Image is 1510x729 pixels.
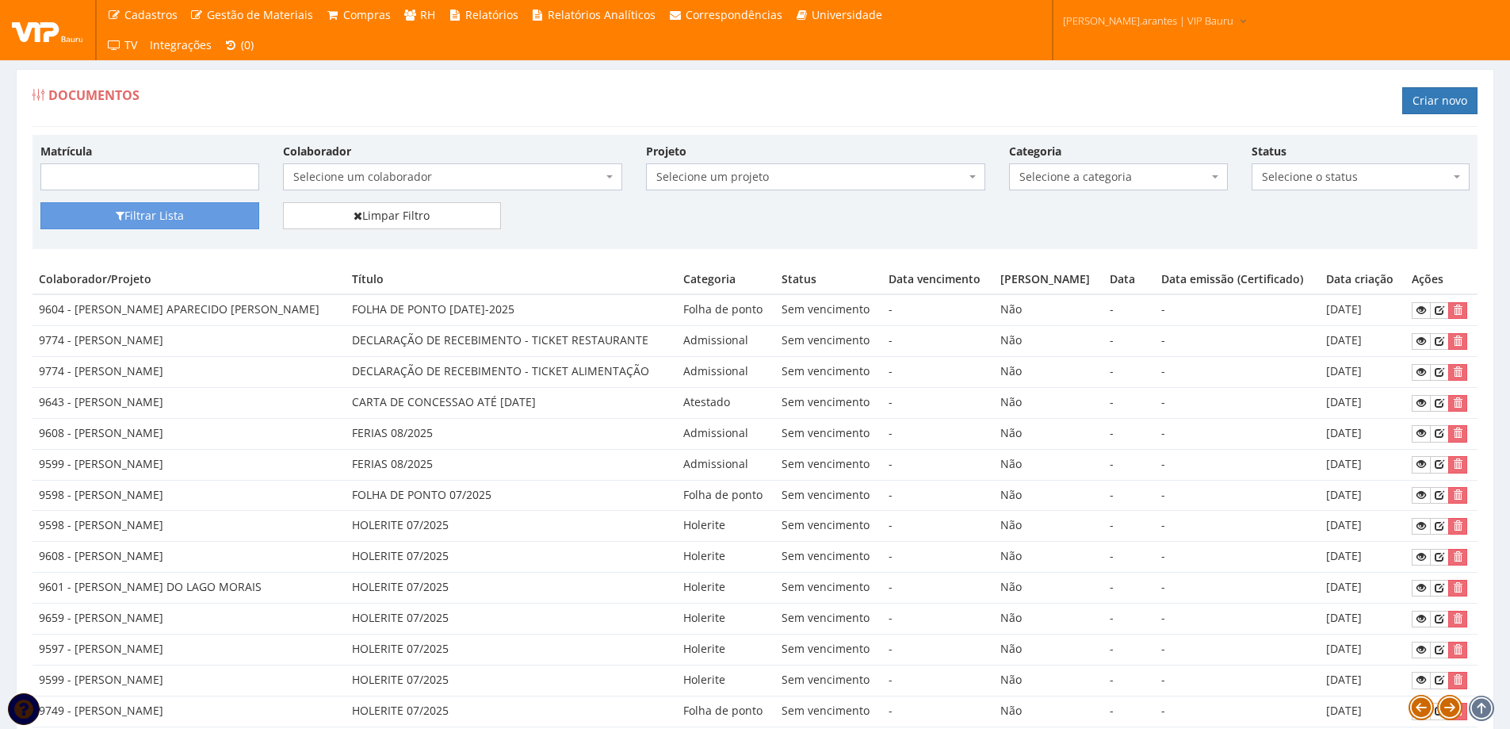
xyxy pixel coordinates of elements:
td: Sem vencimento [775,634,883,665]
td: - [1103,480,1155,511]
span: Selecione um colaborador [293,169,602,185]
td: - [1103,449,1155,480]
span: [PERSON_NAME].arantes | VIP Bauru [1063,13,1233,29]
label: Status [1252,144,1286,159]
td: [DATE] [1320,573,1405,604]
span: Documentos [48,86,140,104]
span: Selecione a categoria [1009,163,1228,190]
td: Sem vencimento [775,604,883,635]
span: Selecione o status [1252,163,1470,190]
td: - [1155,573,1320,604]
td: - [1103,418,1155,449]
td: [DATE] [1320,387,1405,418]
span: Compras [343,7,391,22]
td: 9608 - [PERSON_NAME] [32,542,346,573]
td: FERIAS 08/2025 [346,449,677,480]
td: - [882,542,994,573]
th: Data vencimento [882,265,994,294]
td: 9643 - [PERSON_NAME] [32,387,346,418]
span: Cadastros [124,7,178,22]
td: Folha de ponto [677,480,775,511]
td: Não [994,294,1103,325]
td: 9749 - [PERSON_NAME] [32,696,346,727]
td: - [1103,387,1155,418]
td: 9601 - [PERSON_NAME] DO LAGO MORAIS [32,573,346,604]
td: Não [994,418,1103,449]
td: Holerite [677,542,775,573]
span: Selecione um colaborador [283,163,622,190]
td: [DATE] [1320,665,1405,696]
td: [DATE] [1320,357,1405,388]
td: Holerite [677,634,775,665]
td: [DATE] [1320,696,1405,727]
td: Não [994,665,1103,696]
td: Não [994,696,1103,727]
td: HOLERITE 07/2025 [346,665,677,696]
td: [DATE] [1320,511,1405,542]
td: Folha de ponto [677,294,775,325]
td: [DATE] [1320,634,1405,665]
span: Selecione um projeto [646,163,985,190]
label: Categoria [1009,144,1061,159]
td: - [882,294,994,325]
td: - [1155,294,1320,325]
td: - [1103,326,1155,357]
span: Correspondências [686,7,782,22]
td: - [1103,573,1155,604]
span: (0) [241,37,254,52]
span: Selecione a categoria [1019,169,1208,185]
td: DECLARAÇÃO DE RECEBIMENTO - TICKET ALIMENTAÇÃO [346,357,677,388]
td: - [1155,326,1320,357]
td: Sem vencimento [775,480,883,511]
td: - [882,418,994,449]
td: - [1155,511,1320,542]
span: RH [420,7,435,22]
td: HOLERITE 07/2025 [346,696,677,727]
td: 9599 - [PERSON_NAME] [32,665,346,696]
th: Status [775,265,883,294]
td: HOLERITE 07/2025 [346,604,677,635]
span: Relatórios Analíticos [548,7,656,22]
td: - [882,387,994,418]
label: Projeto [646,144,686,159]
span: Relatórios [465,7,518,22]
td: 9774 - [PERSON_NAME] [32,357,346,388]
span: Integrações [150,37,212,52]
td: FOLHA DE PONTO 07/2025 [346,480,677,511]
th: Colaborador/Projeto [32,265,346,294]
td: HOLERITE 07/2025 [346,573,677,604]
td: Sem vencimento [775,511,883,542]
td: - [882,573,994,604]
td: Não [994,480,1103,511]
td: - [1103,542,1155,573]
a: Limpar Filtro [283,202,502,229]
td: - [1103,696,1155,727]
td: - [882,511,994,542]
td: Não [994,573,1103,604]
td: [DATE] [1320,326,1405,357]
td: Sem vencimento [775,696,883,727]
span: Selecione o status [1262,169,1451,185]
td: [DATE] [1320,604,1405,635]
th: Data criação [1320,265,1405,294]
td: Não [994,357,1103,388]
span: TV [124,37,137,52]
td: - [1155,696,1320,727]
td: - [1103,511,1155,542]
td: Admissional [677,418,775,449]
td: - [1103,665,1155,696]
td: - [1155,542,1320,573]
td: - [1155,357,1320,388]
td: 9774 - [PERSON_NAME] [32,326,346,357]
td: [DATE] [1320,449,1405,480]
td: Não [994,542,1103,573]
td: - [1103,604,1155,635]
td: HOLERITE 07/2025 [346,634,677,665]
td: Admissional [677,357,775,388]
th: Título [346,265,677,294]
td: - [1103,634,1155,665]
button: Filtrar Lista [40,202,259,229]
td: - [882,480,994,511]
td: Sem vencimento [775,387,883,418]
td: Sem vencimento [775,294,883,325]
